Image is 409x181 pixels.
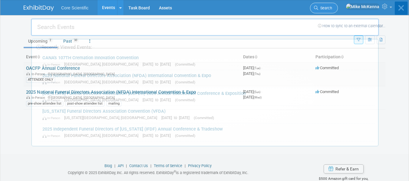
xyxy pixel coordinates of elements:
a: CANA's 107TH Cremation Innovation Convention In-Person [GEOGRAPHIC_DATA], [GEOGRAPHIC_DATA] [DATE... [39,52,375,70]
span: [GEOGRAPHIC_DATA], [GEOGRAPHIC_DATA] [64,80,141,84]
span: In-Person [42,80,63,84]
span: [US_STATE][GEOGRAPHIC_DATA], [GEOGRAPHIC_DATA] [64,115,160,120]
span: [DATE] to [DATE] [143,98,174,102]
a: 2025 Independent Funeral Directors of [US_STATE] (IFDF) Annual Conference & Tradeshow In-Person [... [39,124,375,141]
a: 2025 National Funeral Directors Association (NFDA) International Convention & Expo In-Person [GEO... [39,70,375,88]
a: [US_STATE] Funeral Directors Association (NCFDA) 2025 Annual Educational Conference & Exposition ... [39,88,375,105]
span: [DATE] to [DATE] [143,133,174,138]
span: [GEOGRAPHIC_DATA], [GEOGRAPHIC_DATA] [64,98,141,102]
span: (Committed) [175,62,195,66]
span: (Committed) [175,80,195,84]
div: Recently Viewed Events: [35,39,375,52]
span: In-Person [42,134,63,138]
span: [DATE] to [DATE] [143,80,174,84]
span: [DATE] to [DATE] [161,115,193,120]
span: In-Person [42,63,63,66]
span: In-Person [42,116,63,120]
span: (Committed) [175,98,195,102]
span: (Committed) [175,134,195,138]
span: [DATE] to [DATE] [143,62,174,66]
span: In-Person [42,98,63,102]
span: [GEOGRAPHIC_DATA], [GEOGRAPHIC_DATA] [64,133,141,138]
a: [US_STATE] Funeral Directors Association Convention (VFDA) In-Person [US_STATE][GEOGRAPHIC_DATA],... [39,106,375,123]
input: Search Events [31,18,379,36]
span: (Committed) [194,116,214,120]
span: [GEOGRAPHIC_DATA], [GEOGRAPHIC_DATA] [64,62,141,66]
